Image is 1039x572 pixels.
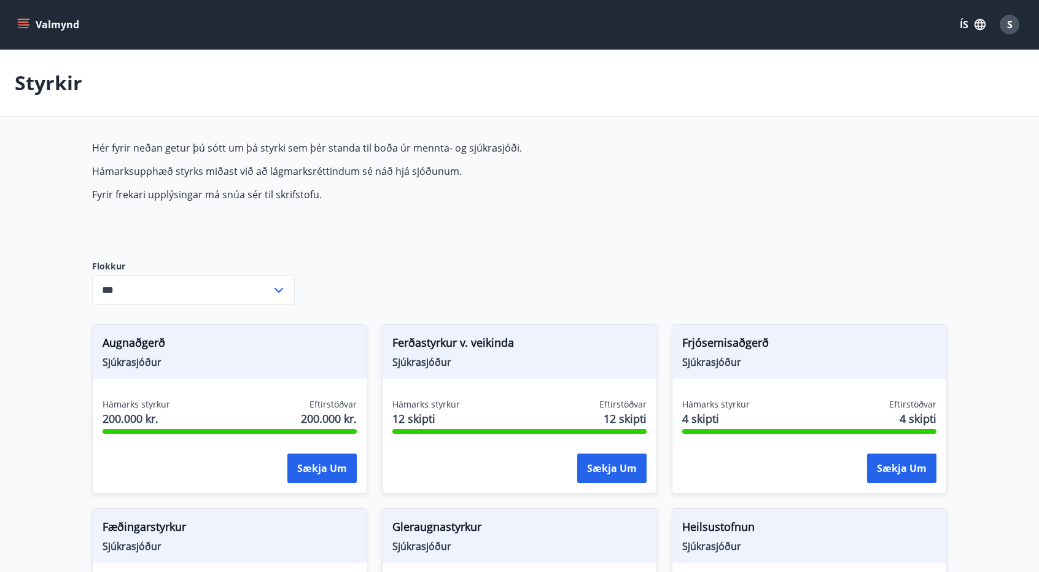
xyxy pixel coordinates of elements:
button: ÍS [953,14,992,36]
span: Ferðastyrkur v. veikinda [392,334,647,355]
span: Sjúkrasjóður [392,539,647,553]
span: Hámarks styrkur [392,398,460,411]
p: Styrkir [15,69,82,96]
span: Heilsustofnun [682,519,936,539]
span: Gleraugnastyrkur [392,519,647,539]
button: menu [15,14,84,36]
span: Augnaðgerð [103,334,357,355]
span: 12 skipti [392,411,460,427]
label: Flokkur [92,260,295,272]
span: S [1007,18,1013,31]
span: Fæðingarstyrkur [103,519,357,539]
span: Sjúkrasjóður [103,355,357,369]
p: Hámarksupphæð styrks miðast við að lágmarksréttindum sé náð hjá sjóðunum. [92,164,672,178]
span: Hámarks styrkur [103,398,170,411]
p: Hér fyrir neðan getur þú sótt um þá styrki sem þér standa til boða úr mennta- og sjúkrasjóði. [92,141,672,155]
button: Sækja um [867,454,936,483]
span: Sjúkrasjóður [392,355,647,369]
span: Eftirstöðvar [889,398,936,411]
span: Eftirstöðvar [599,398,647,411]
span: 200.000 kr. [103,411,170,427]
span: 4 skipti [682,411,750,427]
button: Sækja um [577,454,647,483]
button: S [995,10,1024,39]
span: Sjúkrasjóður [103,539,357,553]
span: Frjósemisaðgerð [682,334,936,355]
span: Eftirstöðvar [309,398,357,411]
span: 12 skipti [604,411,647,427]
button: Sækja um [287,454,357,483]
span: 4 skipti [900,411,936,427]
span: 200.000 kr. [301,411,357,427]
span: Hámarks styrkur [682,398,750,411]
span: Sjúkrasjóður [682,355,936,369]
span: Sjúkrasjóður [682,539,936,553]
p: Fyrir frekari upplýsingar má snúa sér til skrifstofu. [92,188,672,201]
